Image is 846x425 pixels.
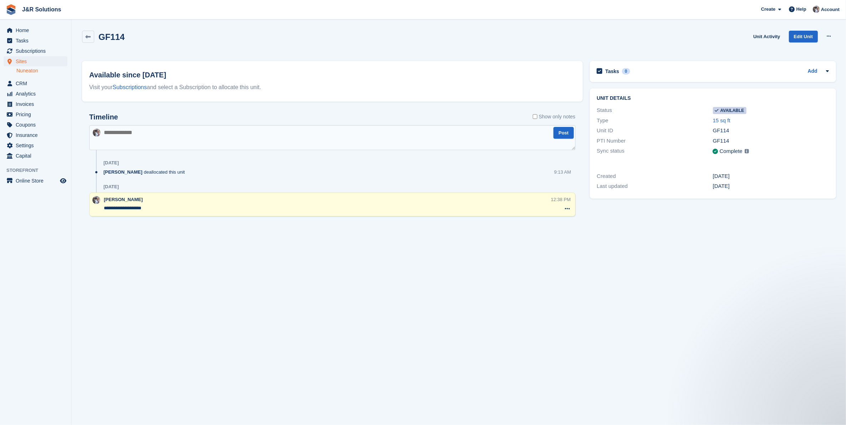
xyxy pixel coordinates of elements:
[808,67,817,76] a: Add
[745,149,749,153] img: icon-info-grey-7440780725fd019a000dd9b08b2336e03edf1995a4989e88bcd33f0948082b44.svg
[16,176,59,186] span: Online Store
[16,78,59,88] span: CRM
[597,172,713,180] div: Created
[597,137,713,145] div: PTI Number
[622,68,630,75] div: 0
[796,6,806,13] span: Help
[713,107,746,114] span: Available
[597,147,713,156] div: Sync status
[597,106,713,114] div: Status
[597,182,713,190] div: Last updated
[16,36,59,46] span: Tasks
[19,4,64,15] a: J&R Solutions
[713,117,730,123] a: 15 sq ft
[89,113,118,121] h2: Timeline
[16,109,59,119] span: Pricing
[4,56,67,66] a: menu
[4,130,67,140] a: menu
[92,196,100,204] img: Steve Revell
[16,67,67,74] a: Nuneaton
[4,140,67,150] a: menu
[4,109,67,119] a: menu
[713,137,829,145] div: GF114
[4,78,67,88] a: menu
[89,70,576,80] h2: Available since [DATE]
[4,25,67,35] a: menu
[89,83,576,92] div: Visit your and select a Subscription to allocate this unit.
[103,160,119,166] div: [DATE]
[713,127,829,135] div: GF114
[16,46,59,56] span: Subscriptions
[4,36,67,46] a: menu
[606,68,619,75] h2: Tasks
[4,151,67,161] a: menu
[16,140,59,150] span: Settings
[103,169,188,175] div: deallocated this unit
[533,113,576,121] label: Show only notes
[103,169,142,175] span: [PERSON_NAME]
[4,99,67,109] a: menu
[554,169,571,175] div: 9:13 AM
[4,89,67,99] a: menu
[16,120,59,130] span: Coupons
[98,32,125,42] h2: GF114
[93,129,101,137] img: Steve Revell
[813,6,820,13] img: Steve Revell
[16,89,59,99] span: Analytics
[113,84,147,90] a: Subscriptions
[16,151,59,161] span: Capital
[6,167,71,174] span: Storefront
[789,31,818,42] a: Edit Unit
[16,130,59,140] span: Insurance
[551,196,571,203] div: 12:38 PM
[597,117,713,125] div: Type
[59,176,67,185] a: Preview store
[16,99,59,109] span: Invoices
[6,4,16,15] img: stora-icon-8386f47178a22dfd0bd8f6a31ec36ba5ce8667c1dd55bd0f319d3a0aa187defe.svg
[750,31,783,42] a: Unit Activity
[16,25,59,35] span: Home
[761,6,775,13] span: Create
[104,197,143,202] span: [PERSON_NAME]
[597,96,829,101] h2: Unit details
[4,46,67,56] a: menu
[553,127,573,139] button: Post
[597,127,713,135] div: Unit ID
[4,120,67,130] a: menu
[103,184,119,190] div: [DATE]
[4,176,67,186] a: menu
[720,147,743,155] div: Complete
[16,56,59,66] span: Sites
[533,113,537,121] input: Show only notes
[713,182,829,190] div: [DATE]
[821,6,840,13] span: Account
[713,172,829,180] div: [DATE]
